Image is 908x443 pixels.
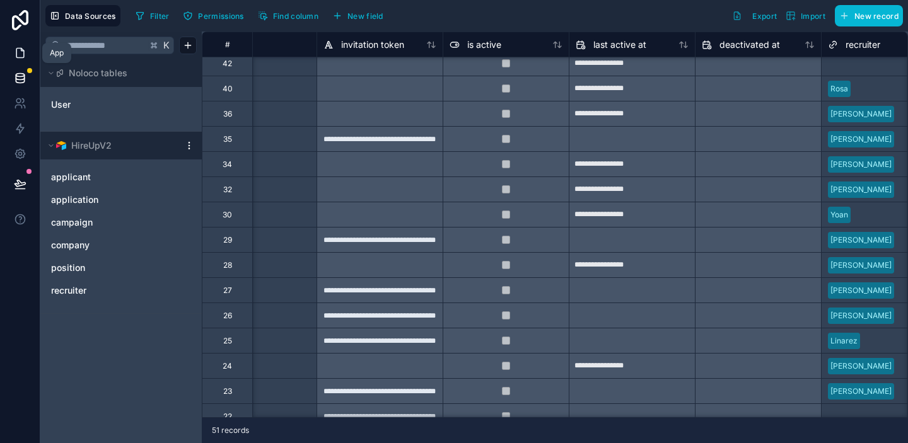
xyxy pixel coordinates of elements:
[830,5,903,26] a: New record
[719,38,780,51] span: deactivated at
[223,185,232,195] div: 32
[830,234,892,246] div: [PERSON_NAME]
[51,171,166,183] a: applicant
[223,311,232,321] div: 26
[223,159,232,170] div: 34
[223,361,232,371] div: 24
[45,5,120,26] button: Data Sources
[51,239,90,251] span: company
[752,11,777,21] span: Export
[212,425,249,435] span: 51 records
[781,5,830,26] button: Import
[830,335,858,347] div: Linarez
[45,212,197,233] div: campaign
[50,48,64,58] div: App
[223,84,233,94] div: 40
[51,284,86,297] span: recruiter
[328,6,388,25] button: New field
[150,11,170,21] span: Filter
[835,5,903,26] button: New record
[830,310,892,321] div: [PERSON_NAME]
[51,98,153,111] a: User
[71,139,112,152] span: HireUpV2
[830,134,892,145] div: [PERSON_NAME]
[830,108,892,120] div: [PERSON_NAME]
[51,262,166,274] a: position
[198,11,243,21] span: Permissions
[223,260,232,270] div: 28
[830,159,892,170] div: [PERSON_NAME]
[45,235,197,255] div: company
[467,38,501,51] span: is active
[51,98,71,111] span: User
[253,6,323,25] button: Find column
[51,239,166,251] a: company
[223,336,232,346] div: 25
[223,59,232,69] div: 42
[51,193,166,206] a: application
[347,11,383,21] span: New field
[51,284,166,297] a: recruiter
[178,6,248,25] button: Permissions
[162,41,171,50] span: K
[51,193,98,206] span: application
[728,5,781,26] button: Export
[45,95,197,115] div: User
[51,171,91,183] span: applicant
[830,83,848,95] div: Rosa
[830,209,848,221] div: Yoan
[830,285,892,296] div: [PERSON_NAME]
[830,184,892,195] div: [PERSON_NAME]
[223,411,232,422] div: 22
[801,11,825,21] span: Import
[45,280,197,301] div: recruiter
[45,64,189,82] button: Noloco tables
[51,216,93,229] span: campaign
[830,386,892,397] div: [PERSON_NAME]
[846,38,880,51] span: recruiter
[131,6,174,25] button: Filter
[223,109,232,119] div: 36
[273,11,318,21] span: Find column
[223,285,232,296] div: 27
[69,67,127,79] span: Noloco tables
[51,216,166,229] a: campaign
[223,235,232,245] div: 29
[223,134,232,144] div: 35
[854,11,899,21] span: New record
[830,260,892,271] div: [PERSON_NAME]
[56,141,66,151] img: Airtable Logo
[341,38,404,51] span: invitation token
[593,38,646,51] span: last active at
[45,258,197,278] div: position
[45,190,197,210] div: application
[51,262,85,274] span: position
[65,11,116,21] span: Data Sources
[830,360,892,372] div: [PERSON_NAME]
[45,167,197,187] div: applicant
[45,137,179,154] button: Airtable LogoHireUpV2
[223,386,232,396] div: 23
[212,40,243,49] div: #
[178,6,253,25] a: Permissions
[223,210,232,220] div: 30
